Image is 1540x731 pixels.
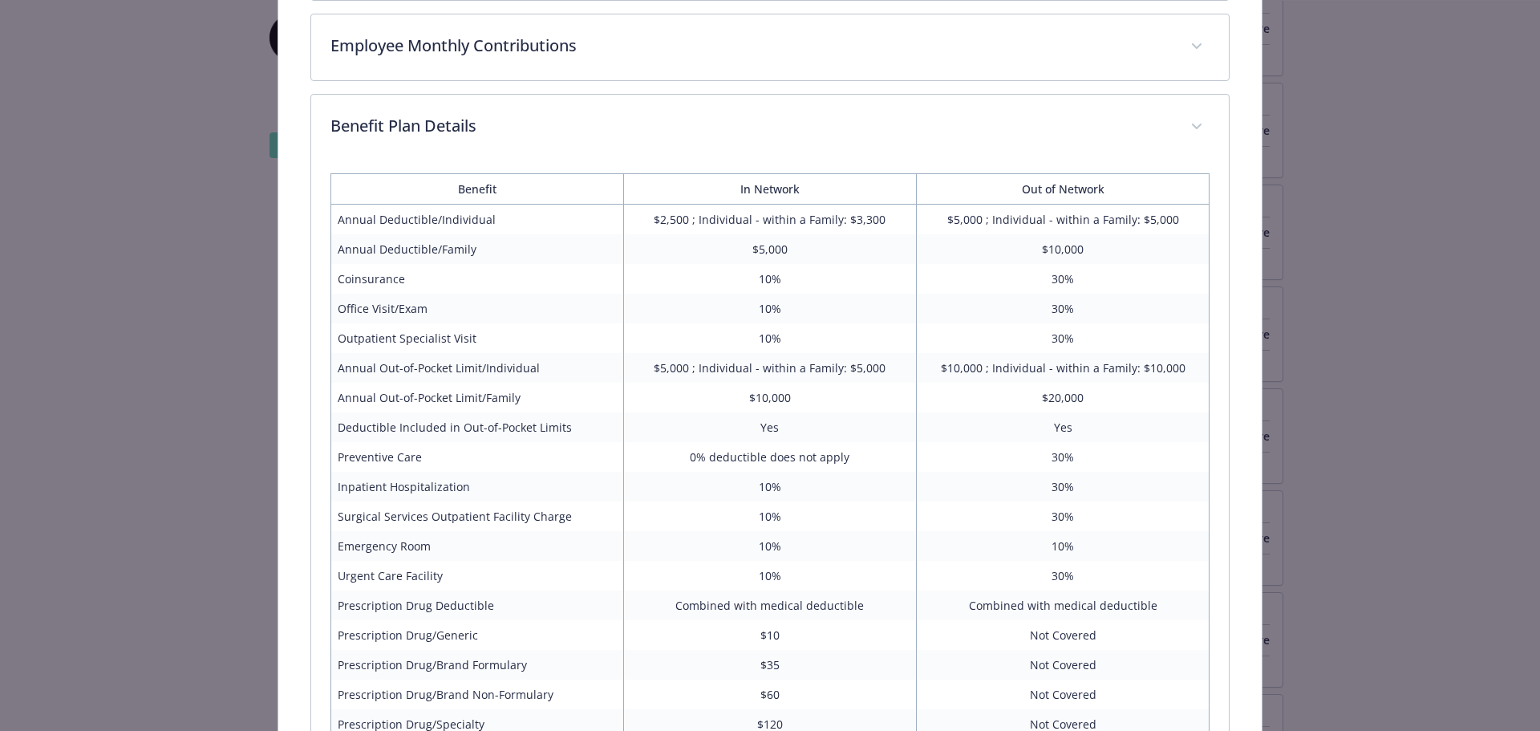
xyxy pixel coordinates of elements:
td: $60 [623,680,916,709]
td: 10% [623,294,916,323]
td: $5,000 ; Individual - within a Family: $5,000 [917,205,1210,235]
td: Deductible Included in Out-of-Pocket Limits [330,412,623,442]
td: Annual Out-of-Pocket Limit/Individual [330,353,623,383]
td: 10% [623,264,916,294]
td: $5,000 [623,234,916,264]
td: Urgent Care Facility [330,561,623,591]
td: 30% [917,502,1210,531]
td: 10% [623,472,916,502]
td: $35 [623,650,916,680]
td: 0% deductible does not apply [623,442,916,472]
td: Office Visit/Exam [330,294,623,323]
td: Surgical Services Outpatient Facility Charge [330,502,623,531]
td: 10% [623,561,916,591]
td: Emergency Room [330,531,623,561]
td: 10% [917,531,1210,561]
td: 30% [917,294,1210,323]
td: Annual Out-of-Pocket Limit/Family [330,383,623,412]
td: 10% [623,502,916,531]
td: Inpatient Hospitalization [330,472,623,502]
td: Annual Deductible/Individual [330,205,623,235]
td: $10,000 [917,234,1210,264]
td: $10,000 ; Individual - within a Family: $10,000 [917,353,1210,383]
td: $5,000 ; Individual - within a Family: $5,000 [623,353,916,383]
td: Yes [623,412,916,442]
p: Benefit Plan Details [330,114,1172,138]
th: Benefit [330,174,623,205]
td: Outpatient Specialist Visit [330,323,623,353]
p: Employee Monthly Contributions [330,34,1172,58]
td: Prescription Drug/Brand Non-Formulary [330,680,623,709]
td: Yes [917,412,1210,442]
td: 30% [917,323,1210,353]
td: Preventive Care [330,442,623,472]
td: Not Covered [917,650,1210,680]
td: 10% [623,323,916,353]
td: Prescription Drug Deductible [330,591,623,620]
td: Prescription Drug/Generic [330,620,623,650]
div: Benefit Plan Details [311,95,1230,160]
td: 30% [917,561,1210,591]
th: In Network [623,174,916,205]
td: $10,000 [623,383,916,412]
td: Annual Deductible/Family [330,234,623,264]
td: 30% [917,442,1210,472]
td: Not Covered [917,680,1210,709]
td: Prescription Drug/Brand Formulary [330,650,623,680]
td: Combined with medical deductible [623,591,916,620]
td: $20,000 [917,383,1210,412]
td: Combined with medical deductible [917,591,1210,620]
td: 10% [623,531,916,561]
td: 30% [917,264,1210,294]
td: Not Covered [917,620,1210,650]
div: Employee Monthly Contributions [311,14,1230,80]
td: Coinsurance [330,264,623,294]
td: $2,500 ; Individual - within a Family: $3,300 [623,205,916,235]
td: $10 [623,620,916,650]
th: Out of Network [917,174,1210,205]
td: 30% [917,472,1210,502]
